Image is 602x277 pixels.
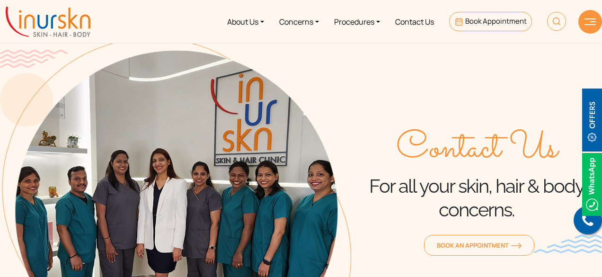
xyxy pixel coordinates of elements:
a: Whatsappicon [582,178,602,188]
img: orange-arrow [511,243,522,249]
div: For all your skin, hair & body concerns. [351,128,602,222]
img: inurskn-logo [6,7,90,37]
a: Book an Appointmentorange-arrow [424,235,534,256]
span: Contact Us [396,128,558,170]
a: Book Appointment [449,12,532,31]
img: HeaderSearch [547,12,566,31]
a: Contact Us [388,4,442,39]
img: offerBt [582,89,602,152]
a: About Us [220,4,272,39]
img: Whatsappicon [582,153,602,216]
a: Concerns [272,4,327,39]
a: Procedures [327,4,388,39]
img: hamLine.svg [584,18,596,25]
span: Book Appointment [465,16,527,26]
img: bluewave [534,234,602,253]
span: Book an Appointment [437,241,522,250]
